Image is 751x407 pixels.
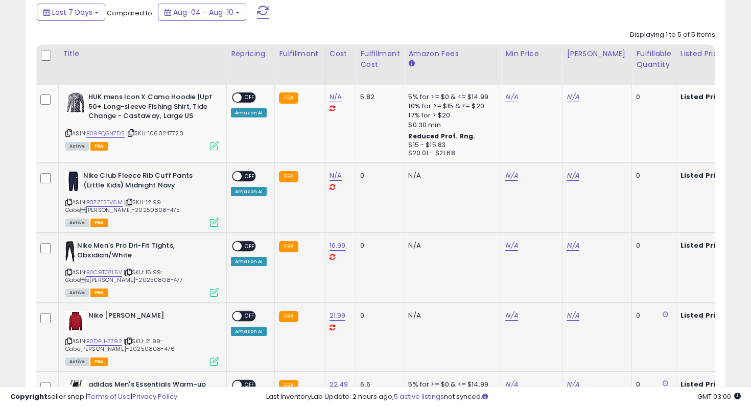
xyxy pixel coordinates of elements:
[10,392,177,402] div: seller snap | |
[680,92,727,102] b: Listed Price:
[231,187,267,196] div: Amazon AI
[279,171,298,182] small: FBA
[394,392,444,401] a: 5 active listings
[408,121,493,130] div: $0.30 min
[86,198,123,207] a: B07ZTSTV6M
[279,92,298,104] small: FBA
[231,108,267,117] div: Amazon AI
[636,92,668,102] div: 0
[330,49,352,59] div: Cost
[90,219,108,227] span: FBA
[173,7,233,17] span: Aug-04 - Aug-10
[86,268,122,277] a: B0C9TQ7L5V
[65,171,81,191] img: 316wBwV7PoL._SL40_.jpg
[408,311,493,320] div: N/A
[65,241,219,296] div: ASIN:
[231,257,267,266] div: Amazon AI
[408,59,414,68] small: Amazon Fees.
[65,241,75,261] img: 21cOYIwTYbL._SL40_.jpg
[65,357,89,366] span: All listings currently available for purchase on Amazon
[90,357,108,366] span: FBA
[279,241,298,252] small: FBA
[567,49,627,59] div: [PERSON_NAME]
[330,310,346,321] a: 21.99
[90,289,108,297] span: FBA
[242,242,258,251] span: OFF
[132,392,177,401] a: Privacy Policy
[680,171,727,180] b: Listed Price:
[65,311,219,365] div: ASIN:
[360,171,396,180] div: 0
[360,311,396,320] div: 0
[408,141,493,150] div: $15 - $15.83
[242,93,258,102] span: OFF
[86,129,125,138] a: B09FQGN7D5
[505,241,518,251] a: N/A
[65,142,89,151] span: All listings currently available for purchase on Amazon
[266,392,741,402] div: Last InventoryLab Update: 2 hours ago, not synced.
[505,171,518,181] a: N/A
[408,132,475,140] b: Reduced Prof. Rng.
[65,311,86,331] img: 31FPNBMphCL._SL40_.jpg
[330,171,342,181] a: N/A
[408,49,497,59] div: Amazon Fees
[567,92,579,102] a: N/A
[636,241,668,250] div: 0
[279,311,298,322] small: FBA
[636,49,671,70] div: Fulfillable Quantity
[77,241,201,262] b: Nike Men's Pro Dri-Fit Tights, Obsidian/White
[88,311,213,323] b: Nike [PERSON_NAME]
[65,219,89,227] span: All listings currently available for purchase on Amazon
[567,171,579,181] a: N/A
[360,241,396,250] div: 0
[65,198,180,213] span: | SKU: 12.99-Gabe[PERSON_NAME]-20250808-475
[65,171,219,226] div: ASIN:
[52,7,92,17] span: Last 7 Days
[408,171,493,180] div: N/A
[408,92,493,102] div: 5% for >= $0 & <= $14.99
[65,92,86,113] img: 51SfqXXen0L._SL40_.jpg
[680,241,727,250] b: Listed Price:
[10,392,48,401] strong: Copyright
[408,149,493,158] div: $20.01 - $21.68
[330,241,346,251] a: 16.99
[65,268,183,283] span: | SKU: 16.99-Gabes[PERSON_NAME]-20250808-477
[88,92,213,124] b: HUK mens Icon X Camo Hoodie |Upf 50+ Long-sleeve Fishing Shirt, Tide Change - Castaway, Large US
[360,92,396,102] div: 5.82
[505,92,518,102] a: N/A
[87,392,131,401] a: Terms of Use
[360,49,400,70] div: Fulfillment Cost
[242,172,258,181] span: OFF
[65,92,219,149] div: ASIN:
[630,30,715,40] div: Displaying 1 to 5 of 5 items
[231,49,270,59] div: Repricing
[680,310,727,320] b: Listed Price:
[231,327,267,336] div: Amazon AI
[408,111,493,120] div: 17% for > $20
[408,102,493,111] div: 10% for >= $15 & <= $20
[505,49,558,59] div: Min Price
[505,310,518,321] a: N/A
[37,4,105,21] button: Last 7 Days
[126,129,183,137] span: | SKU: 1060247720
[279,49,320,59] div: Fulfillment
[697,392,741,401] span: 2025-08-18 03:00 GMT
[86,337,122,346] a: B0DPLH7792
[567,310,579,321] a: N/A
[90,142,108,151] span: FBA
[107,8,154,18] span: Compared to:
[408,241,493,250] div: N/A
[330,92,342,102] a: N/A
[65,337,175,352] span: | SKU: 21.99-Gabe[PERSON_NAME]-20250808-476
[636,171,668,180] div: 0
[158,4,246,21] button: Aug-04 - Aug-10
[242,312,258,321] span: OFF
[83,171,207,193] b: Nike Club Fleece Rib Cuff Pants (Little Kids) Midnight Navy
[63,49,222,59] div: Title
[636,311,668,320] div: 0
[65,289,89,297] span: All listings currently available for purchase on Amazon
[567,241,579,251] a: N/A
